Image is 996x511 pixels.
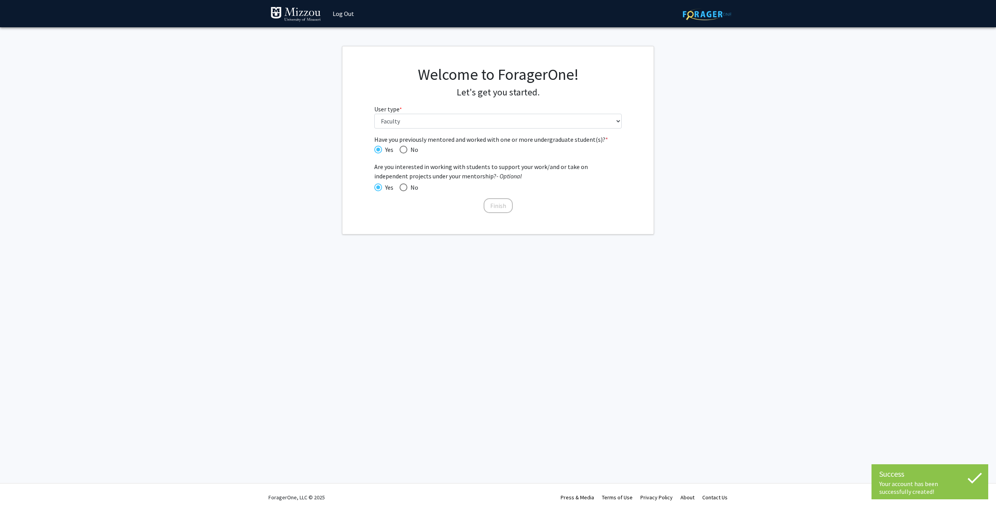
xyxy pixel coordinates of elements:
[602,494,633,501] a: Terms of Use
[270,7,321,22] img: University of Missouri Logo
[382,183,393,192] span: Yes
[680,494,694,501] a: About
[407,183,418,192] span: No
[496,172,522,180] i: - Optional
[374,87,622,98] h4: Let's get you started.
[879,468,980,480] div: Success
[683,8,731,20] img: ForagerOne Logo
[382,145,393,154] span: Yes
[407,145,418,154] span: No
[702,494,728,501] a: Contact Us
[374,104,402,114] label: User type
[484,198,513,213] button: Finish
[561,494,594,501] a: Press & Media
[640,494,673,501] a: Privacy Policy
[374,135,622,144] span: Have you previously mentored and worked with one or more undergraduate student(s)?
[374,162,622,181] span: Are you interested in working with students to support your work/and or take on independent proje...
[374,144,622,154] mat-radio-group: Have you previously mentored and worked with one or more undergraduate student(s)?
[268,484,325,511] div: ForagerOne, LLC © 2025
[6,476,33,505] iframe: Chat
[374,65,622,84] h1: Welcome to ForagerOne!
[879,480,980,495] div: Your account has been successfully created!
